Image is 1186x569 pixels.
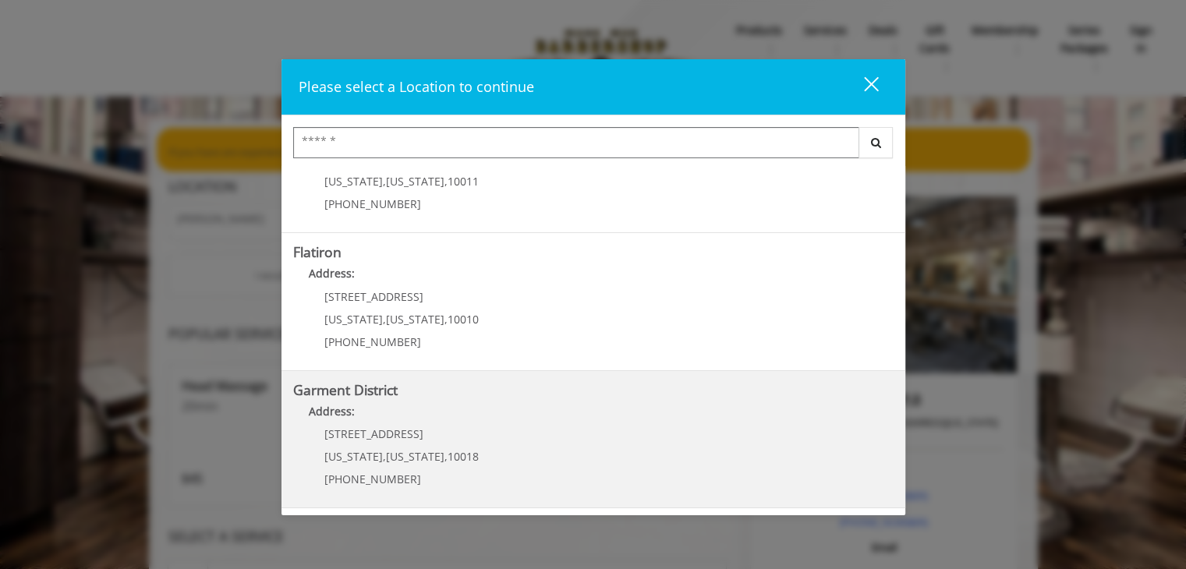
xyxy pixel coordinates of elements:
[324,449,383,464] span: [US_STATE]
[324,426,423,441] span: [STREET_ADDRESS]
[386,449,444,464] span: [US_STATE]
[383,312,386,327] span: ,
[383,449,386,464] span: ,
[448,449,479,464] span: 10018
[324,334,421,349] span: [PHONE_NUMBER]
[383,174,386,189] span: ,
[309,266,355,281] b: Address:
[324,472,421,486] span: [PHONE_NUMBER]
[293,127,894,166] div: Center Select
[293,380,398,399] b: Garment District
[293,127,859,158] input: Search Center
[324,312,383,327] span: [US_STATE]
[324,196,421,211] span: [PHONE_NUMBER]
[386,312,444,327] span: [US_STATE]
[835,71,888,103] button: close dialog
[299,77,534,96] span: Please select a Location to continue
[448,174,479,189] span: 10011
[309,404,355,419] b: Address:
[444,174,448,189] span: ,
[324,174,383,189] span: [US_STATE]
[448,312,479,327] span: 10010
[444,312,448,327] span: ,
[293,242,342,261] b: Flatiron
[324,289,423,304] span: [STREET_ADDRESS]
[867,137,885,148] i: Search button
[386,174,444,189] span: [US_STATE]
[444,449,448,464] span: ,
[846,76,877,99] div: close dialog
